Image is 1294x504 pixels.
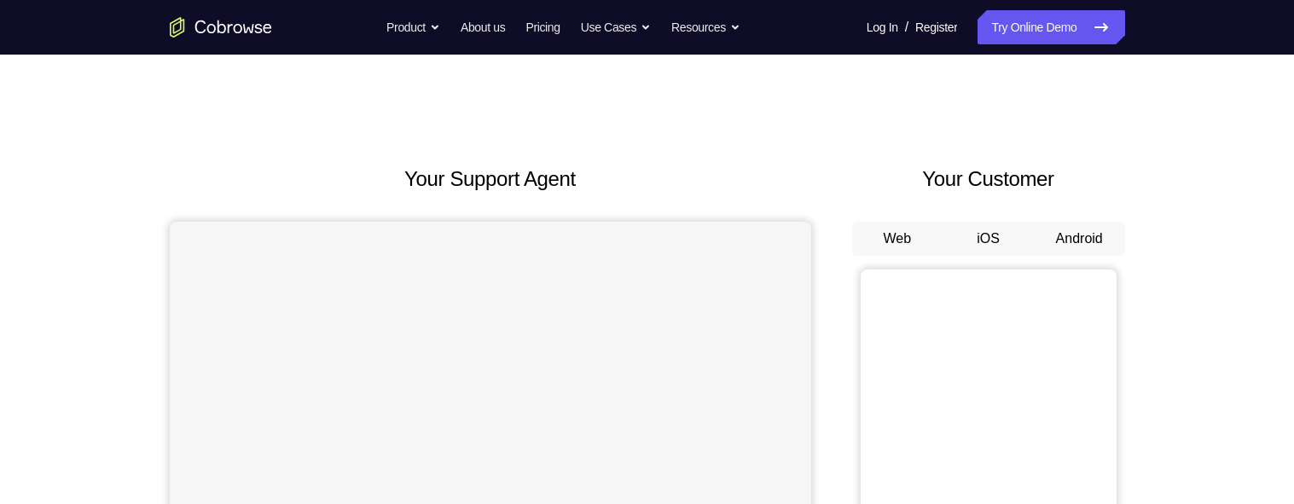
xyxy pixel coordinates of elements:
[852,164,1125,194] h2: Your Customer
[905,17,908,38] span: /
[867,10,898,44] a: Log In
[915,10,957,44] a: Register
[386,10,440,44] button: Product
[170,17,272,38] a: Go to the home page
[978,10,1124,44] a: Try Online Demo
[852,222,943,256] button: Web
[1034,222,1125,256] button: Android
[525,10,560,44] a: Pricing
[461,10,505,44] a: About us
[671,10,740,44] button: Resources
[581,10,651,44] button: Use Cases
[943,222,1034,256] button: iOS
[170,164,811,194] h2: Your Support Agent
